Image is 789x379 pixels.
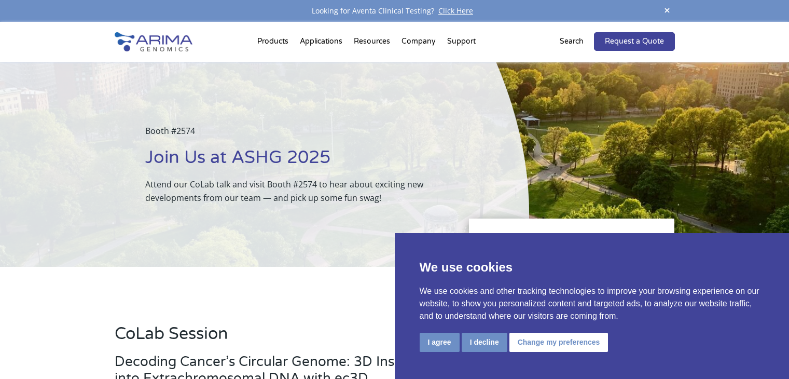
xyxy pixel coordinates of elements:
[115,4,675,18] div: Looking for Aventa Clinical Testing?
[420,258,765,277] p: We use cookies
[145,124,477,146] p: Booth #2574
[420,285,765,322] p: We use cookies and other tracking technologies to improve your browsing experience on our website...
[560,35,584,48] p: Search
[145,178,477,205] p: Attend our CoLab talk and visit Booth #2574 to hear about exciting new developments from our team...
[594,32,675,51] a: Request a Quote
[434,6,477,16] a: Click Here
[509,333,608,352] button: Change my preferences
[145,146,477,178] h1: Join Us at ASHG 2025
[115,322,438,354] h2: CoLab Session
[462,333,507,352] button: I decline
[482,232,661,263] h2: Save Your Seat
[115,32,192,51] img: Arima-Genomics-logo
[420,333,460,352] button: I agree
